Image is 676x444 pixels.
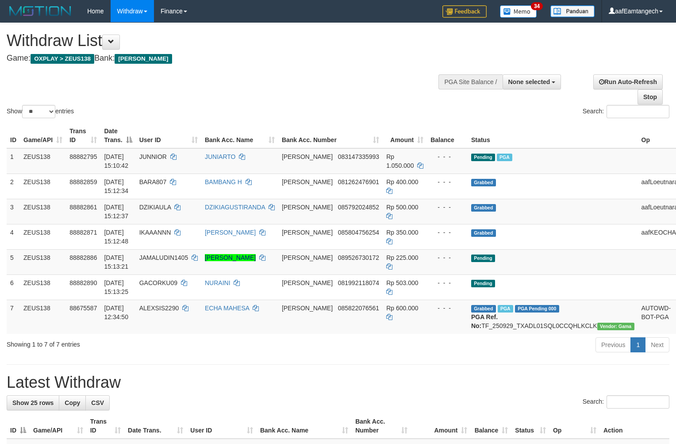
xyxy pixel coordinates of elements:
[69,305,97,312] span: 88675587
[30,413,87,439] th: Game/API: activate to sort column ascending
[430,203,464,212] div: - - -
[430,152,464,161] div: - - -
[7,32,442,50] h1: Withdraw List
[139,178,166,185] span: BARA807
[12,399,54,406] span: Show 25 rows
[104,254,128,270] span: [DATE] 15:13:21
[7,336,275,349] div: Showing 1 to 7 of 7 entries
[468,123,638,148] th: Status
[338,229,379,236] span: Copy 085804756254 to clipboard
[352,413,411,439] th: Bank Acc. Number: activate to sort column ascending
[471,313,498,329] b: PGA Ref. No:
[205,279,230,286] a: NURAINI
[471,305,496,313] span: Grabbed
[338,254,379,261] span: Copy 089526730172 to clipboard
[430,228,464,237] div: - - -
[20,300,66,334] td: ZEUS138
[338,178,379,185] span: Copy 081262476901 to clipboard
[386,204,418,211] span: Rp 500.000
[205,204,265,211] a: DZIKIAGUSTIRANDA
[7,123,20,148] th: ID
[600,413,669,439] th: Action
[7,105,74,118] label: Show entries
[630,337,645,352] a: 1
[65,399,80,406] span: Copy
[69,279,97,286] span: 88882890
[139,254,188,261] span: JAMALUDIN1405
[497,154,512,161] span: Marked by aafanarl
[338,305,379,312] span: Copy 085822076561 to clipboard
[430,178,464,186] div: - - -
[104,279,128,295] span: [DATE] 15:13:25
[87,413,124,439] th: Trans ID: activate to sort column ascending
[595,337,631,352] a: Previous
[69,153,97,160] span: 88882795
[7,4,74,18] img: MOTION_logo.png
[386,229,418,236] span: Rp 350.000
[7,249,20,274] td: 5
[7,395,59,410] a: Show 25 rows
[411,413,471,439] th: Amount: activate to sort column ascending
[511,413,549,439] th: Status: activate to sort column ascending
[278,123,383,148] th: Bank Acc. Number: activate to sort column ascending
[20,224,66,249] td: ZEUS138
[597,323,634,330] span: Vendor URL: https://trx31.1velocity.biz
[593,74,663,89] a: Run Auto-Refresh
[282,178,333,185] span: [PERSON_NAME]
[282,153,333,160] span: [PERSON_NAME]
[69,229,97,236] span: 88882871
[471,204,496,212] span: Grabbed
[7,224,20,249] td: 4
[386,153,414,169] span: Rp 1.050.000
[104,229,128,245] span: [DATE] 15:12:48
[338,279,379,286] span: Copy 081992118074 to clipboard
[282,279,333,286] span: [PERSON_NAME]
[139,204,171,211] span: DZIKIAULA
[69,254,97,261] span: 88882886
[205,305,249,312] a: ECHA MAHESA
[85,395,110,410] a: CSV
[607,395,669,409] input: Search:
[91,399,104,406] span: CSV
[205,254,256,261] a: [PERSON_NAME]
[22,105,55,118] select: Showentries
[607,105,669,118] input: Search:
[515,305,559,313] span: PGA Pending
[282,305,333,312] span: [PERSON_NAME]
[508,78,550,85] span: None selected
[386,279,418,286] span: Rp 503.000
[205,229,256,236] a: [PERSON_NAME]
[7,413,30,439] th: ID: activate to sort column descending
[69,204,97,211] span: 88882861
[549,413,600,439] th: Op: activate to sort column ascending
[257,413,352,439] th: Bank Acc. Name: activate to sort column ascending
[438,74,502,89] div: PGA Site Balance /
[7,54,442,63] h4: Game: Bank:
[386,178,418,185] span: Rp 400.000
[59,395,86,410] a: Copy
[430,253,464,262] div: - - -
[104,178,128,194] span: [DATE] 15:12:34
[498,305,513,313] span: Marked by aafpengsreynich
[7,148,20,174] td: 1
[124,413,187,439] th: Date Trans.: activate to sort column ascending
[104,305,128,320] span: [DATE] 12:34:50
[20,274,66,300] td: ZEUS138
[583,105,669,118] label: Search:
[7,199,20,224] td: 3
[104,153,128,169] span: [DATE] 15:10:42
[66,123,100,148] th: Trans ID: activate to sort column ascending
[638,89,663,104] a: Stop
[7,274,20,300] td: 6
[471,229,496,237] span: Grabbed
[136,123,201,148] th: User ID: activate to sort column ascending
[31,54,94,64] span: OXPLAY > ZEUS138
[201,123,278,148] th: Bank Acc. Name: activate to sort column ascending
[338,204,379,211] span: Copy 085792024852 to clipboard
[282,229,333,236] span: [PERSON_NAME]
[427,123,468,148] th: Balance
[20,249,66,274] td: ZEUS138
[100,123,135,148] th: Date Trans.: activate to sort column descending
[386,254,418,261] span: Rp 225.000
[205,153,236,160] a: JUNIARTO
